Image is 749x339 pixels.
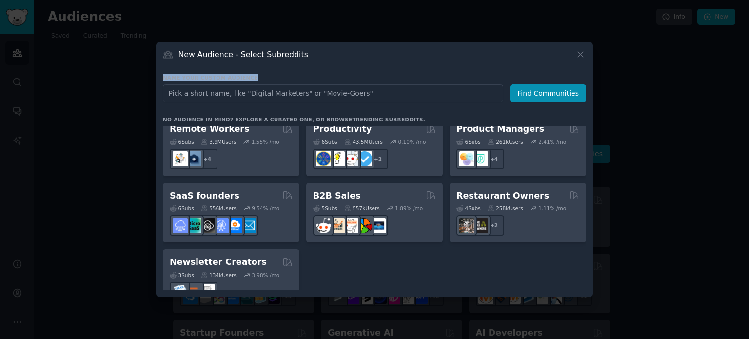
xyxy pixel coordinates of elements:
[163,116,425,123] div: No audience in mind? Explore a curated one, or browse .
[488,205,523,212] div: 258k Users
[395,205,423,212] div: 1.89 % /mo
[398,139,426,145] div: 0.10 % /mo
[473,218,488,233] img: BarOwners
[200,284,215,299] img: Newsletters
[173,218,188,233] img: SaaS
[170,205,194,212] div: 6 Sub s
[456,205,481,212] div: 4 Sub s
[510,84,586,102] button: Find Communities
[473,151,488,166] img: ProductMgmt
[170,272,194,279] div: 3 Sub s
[186,218,201,233] img: microsaas
[241,218,256,233] img: SaaS_Email_Marketing
[313,139,337,145] div: 6 Sub s
[459,151,474,166] img: ProductManagement
[173,151,188,166] img: RemoteJobs
[343,218,358,233] img: b2b_sales
[186,151,201,166] img: work
[313,123,372,135] h2: Productivity
[344,205,380,212] div: 557k Users
[456,139,481,145] div: 6 Sub s
[330,218,345,233] img: salestechniques
[316,151,331,166] img: LifeProTips
[313,190,361,202] h2: B2B Sales
[163,84,503,102] input: Pick a short name, like "Digital Marketers" or "Movie-Goers"
[170,139,194,145] div: 6 Sub s
[170,123,249,135] h2: Remote Workers
[344,139,383,145] div: 43.5M Users
[316,218,331,233] img: sales
[371,218,386,233] img: B_2_B_Selling_Tips
[197,149,217,169] div: + 4
[456,123,544,135] h2: Product Managers
[343,151,358,166] img: productivity
[538,205,566,212] div: 1.11 % /mo
[227,218,242,233] img: B2BSaaS
[170,256,267,268] h2: Newsletter Creators
[200,218,215,233] img: NoCodeSaaS
[201,205,237,212] div: 556k Users
[163,74,586,81] h3: Name your custom audience
[252,205,279,212] div: 9.54 % /mo
[357,151,372,166] img: getdisciplined
[357,218,372,233] img: B2BSales
[178,49,308,60] h3: New Audience - Select Subreddits
[484,149,504,169] div: + 4
[459,218,474,233] img: restaurantowners
[201,139,237,145] div: 3.9M Users
[488,139,523,145] div: 261k Users
[313,205,337,212] div: 5 Sub s
[214,218,229,233] img: SaaSSales
[352,117,423,122] a: trending subreddits
[170,190,239,202] h2: SaaS founders
[368,149,388,169] div: + 2
[173,284,188,299] img: Emailmarketing
[484,215,504,236] div: + 2
[252,272,279,279] div: 3.98 % /mo
[330,151,345,166] img: lifehacks
[456,190,549,202] h2: Restaurant Owners
[538,139,566,145] div: 2.41 % /mo
[186,284,201,299] img: Substack
[252,139,279,145] div: 1.55 % /mo
[201,272,237,279] div: 134k Users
